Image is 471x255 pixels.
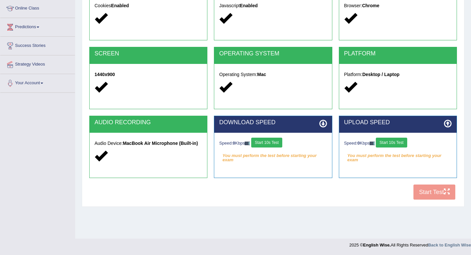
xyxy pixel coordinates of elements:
[428,243,471,247] a: Back to English Wise
[95,50,202,57] h2: SCREEN
[362,72,400,77] strong: Desktop / Laptop
[376,138,407,147] button: Start 10s Test
[0,74,75,90] a: Your Account
[358,141,360,146] strong: 0
[219,119,327,126] h2: DOWNLOAD SPEED
[219,151,327,161] em: You must perform the test before starting your exam
[363,243,391,247] strong: English Wise.
[219,138,327,149] div: Speed: Kbps
[123,141,198,146] strong: MacBook Air Microphone (Built-in)
[344,119,452,126] h2: UPLOAD SPEED
[370,142,375,145] img: ajax-loader-fb-connection.gif
[233,141,235,146] strong: 0
[362,3,379,8] strong: Chrome
[245,142,250,145] img: ajax-loader-fb-connection.gif
[95,3,202,8] h5: Cookies
[95,141,202,146] h5: Audio Device:
[344,151,452,161] em: You must perform the test before starting your exam
[0,55,75,72] a: Strategy Videos
[257,72,266,77] strong: Mac
[219,50,327,57] h2: OPERATING SYSTEM
[219,3,327,8] h5: Javascript
[251,138,282,147] button: Start 10s Test
[0,18,75,34] a: Predictions
[344,3,452,8] h5: Browser:
[219,72,327,77] h5: Operating System:
[95,119,202,126] h2: AUDIO RECORDING
[240,3,257,8] strong: Enabled
[111,3,129,8] strong: Enabled
[0,37,75,53] a: Success Stories
[95,72,115,77] strong: 1440x900
[344,72,452,77] h5: Platform:
[344,138,452,149] div: Speed: Kbps
[344,50,452,57] h2: PLATFORM
[349,239,471,248] div: 2025 © All Rights Reserved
